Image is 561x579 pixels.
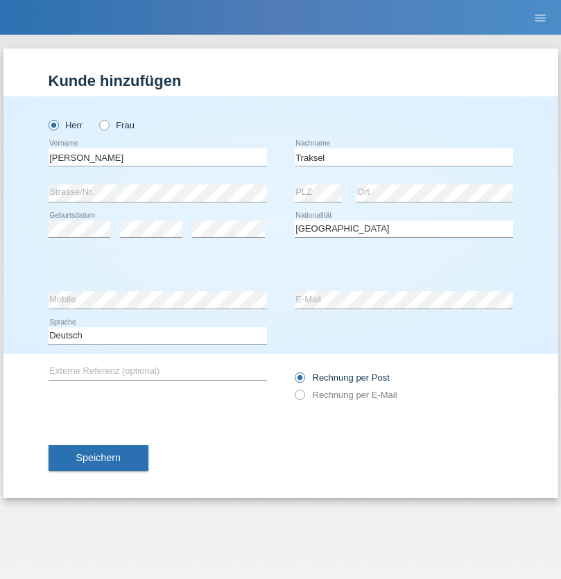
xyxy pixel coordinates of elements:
input: Herr [49,120,58,129]
input: Rechnung per Post [295,372,304,390]
label: Frau [99,120,135,130]
span: Speichern [76,452,121,463]
label: Herr [49,120,83,130]
input: Rechnung per E-Mail [295,390,304,407]
button: Speichern [49,445,148,472]
a: menu [526,13,554,21]
label: Rechnung per E-Mail [295,390,397,400]
i: menu [533,11,547,25]
input: Frau [99,120,108,129]
label: Rechnung per Post [295,372,390,383]
h1: Kunde hinzufügen [49,72,513,89]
